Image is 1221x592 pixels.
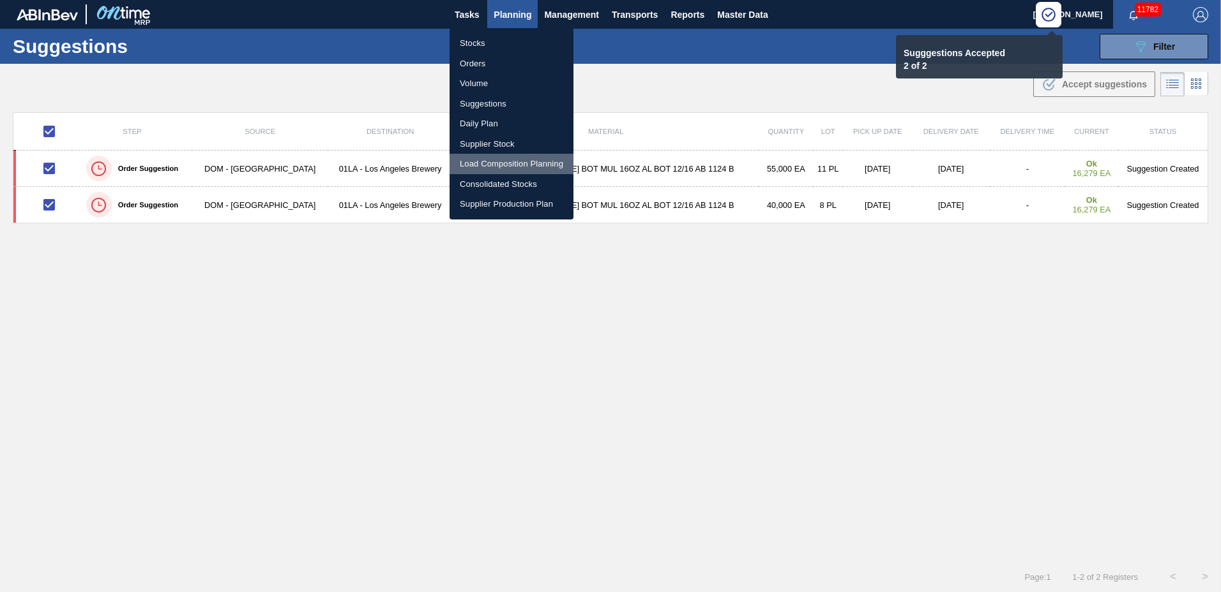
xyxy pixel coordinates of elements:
a: Suggestions [450,94,573,114]
a: Supplier Stock [450,134,573,154]
a: Orders [450,54,573,74]
a: Stocks [450,33,573,54]
a: Supplier Production Plan [450,194,573,214]
a: Volume [450,73,573,94]
a: Daily Plan [450,114,573,134]
a: Load Composition Planning [450,154,573,174]
a: Consolidated Stocks [450,174,573,195]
